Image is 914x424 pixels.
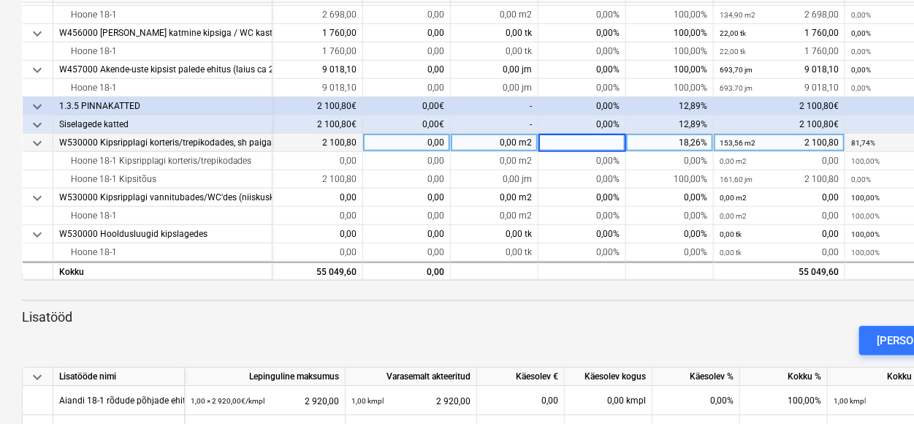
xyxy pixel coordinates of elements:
[237,225,357,243] div: 0,00
[451,97,538,116] div: -
[720,207,839,225] div: 0,00
[720,230,742,238] small: 0,00 tk
[720,42,839,61] div: 1 760,00
[538,6,626,24] div: 0,00%
[59,189,266,207] div: W530000 Kipsripplagi vannitubades/WC'des (niiskuskindel), sh paigaldus
[451,134,538,152] div: 0,00 m2
[53,262,273,280] div: Kokku
[538,170,626,189] div: 0,00%
[59,170,266,189] div: Hoone 18-1 Kipsitõus
[538,116,626,134] div: 0,00%
[652,386,740,415] div: 0,00%
[451,6,538,24] div: 0,00 m2
[53,368,185,386] div: Lisatööde nimi
[851,139,875,147] small: 81,74%
[59,225,266,243] div: W530000 Hooldusluugid kipslagedes
[626,97,714,116] div: 12,89%
[720,79,839,97] div: 9 018,10
[565,386,652,415] div: 0,00 kmpl
[363,116,451,134] div: 0,00€
[626,116,714,134] div: 12,89%
[237,134,357,152] div: 2 100,80
[851,66,871,74] small: 0,00%
[538,42,626,61] div: 0,00%
[59,97,266,116] div: 1.3.5 PINNAKATTED
[740,386,828,415] div: 100,00%
[851,84,871,92] small: 0,00%
[363,243,451,262] div: 0,00
[363,97,451,116] div: 0,00€
[720,243,839,262] div: 0,00
[59,42,266,61] div: Hoone 18-1
[626,134,714,152] div: 18,26%
[363,152,451,170] div: 0,00
[59,116,266,134] div: Siselagede katted
[720,66,753,74] small: 693,70 jm
[351,386,471,416] div: 2 920,00
[451,207,538,225] div: 0,00 m2
[351,397,384,405] small: 1,00 kmpl
[720,139,755,147] small: 153,56 m2
[626,6,714,24] div: 100,00%
[363,262,451,280] div: 0,00
[565,368,652,386] div: Käesolev kogus
[59,61,266,79] div: W457000 Akende-uste kipsist palede ehitus (laius ca 200mm)
[28,98,46,116] span: keyboard_arrow_down
[720,249,742,257] small: 0,00 tk
[237,79,357,97] div: 9 018,10
[451,61,538,79] div: 0,00 jm
[720,175,753,183] small: 161,60 jm
[363,134,451,152] div: 0,00
[28,226,46,243] span: keyboard_arrow_down
[714,262,845,280] div: 55 049,60
[720,48,746,56] small: 22,00 tk
[477,368,565,386] div: Käesolev €
[652,368,740,386] div: Käesolev %
[538,61,626,79] div: 0,00%
[232,97,363,116] div: 2 100,80€
[626,42,714,61] div: 100,00%
[451,24,538,42] div: 0,00 tk
[237,24,357,42] div: 1 760,00
[237,189,357,207] div: 0,00
[237,42,357,61] div: 1 760,00
[538,152,626,170] div: 0,00%
[451,116,538,134] div: -
[851,212,880,220] small: 100,00%
[363,207,451,225] div: 0,00
[851,48,871,56] small: 0,00%
[59,243,266,262] div: Hoone 18-1
[237,170,357,189] div: 2 100,80
[237,243,357,262] div: 0,00
[626,225,714,243] div: 0,00%
[363,42,451,61] div: 0,00
[538,97,626,116] div: 0,00%
[59,79,266,97] div: Hoone 18-1
[851,29,871,37] small: 0,00%
[363,225,451,243] div: 0,00
[720,24,839,42] div: 1 760,00
[720,6,839,24] div: 2 698,00
[237,207,357,225] div: 0,00
[28,116,46,134] span: keyboard_arrow_down
[626,243,714,262] div: 0,00%
[363,189,451,207] div: 0,00
[538,243,626,262] div: 0,00%
[851,175,871,183] small: 0,00%
[185,368,346,386] div: Lepinguline maksumus
[346,368,477,386] div: Varasemalt akteeritud
[451,225,538,243] div: 0,00 tk
[28,61,46,79] span: keyboard_arrow_down
[451,42,538,61] div: 0,00 tk
[851,194,880,202] small: 100,00%
[28,25,46,42] span: keyboard_arrow_down
[720,189,839,207] div: 0,00
[59,207,266,225] div: Hoone 18-1
[720,11,755,19] small: 134,90 m2
[451,79,538,97] div: 0,00 jm
[28,189,46,207] span: keyboard_arrow_down
[451,170,538,189] div: 0,00 jm
[720,29,746,37] small: 22,00 tk
[363,6,451,24] div: 0,00
[237,61,357,79] div: 9 018,10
